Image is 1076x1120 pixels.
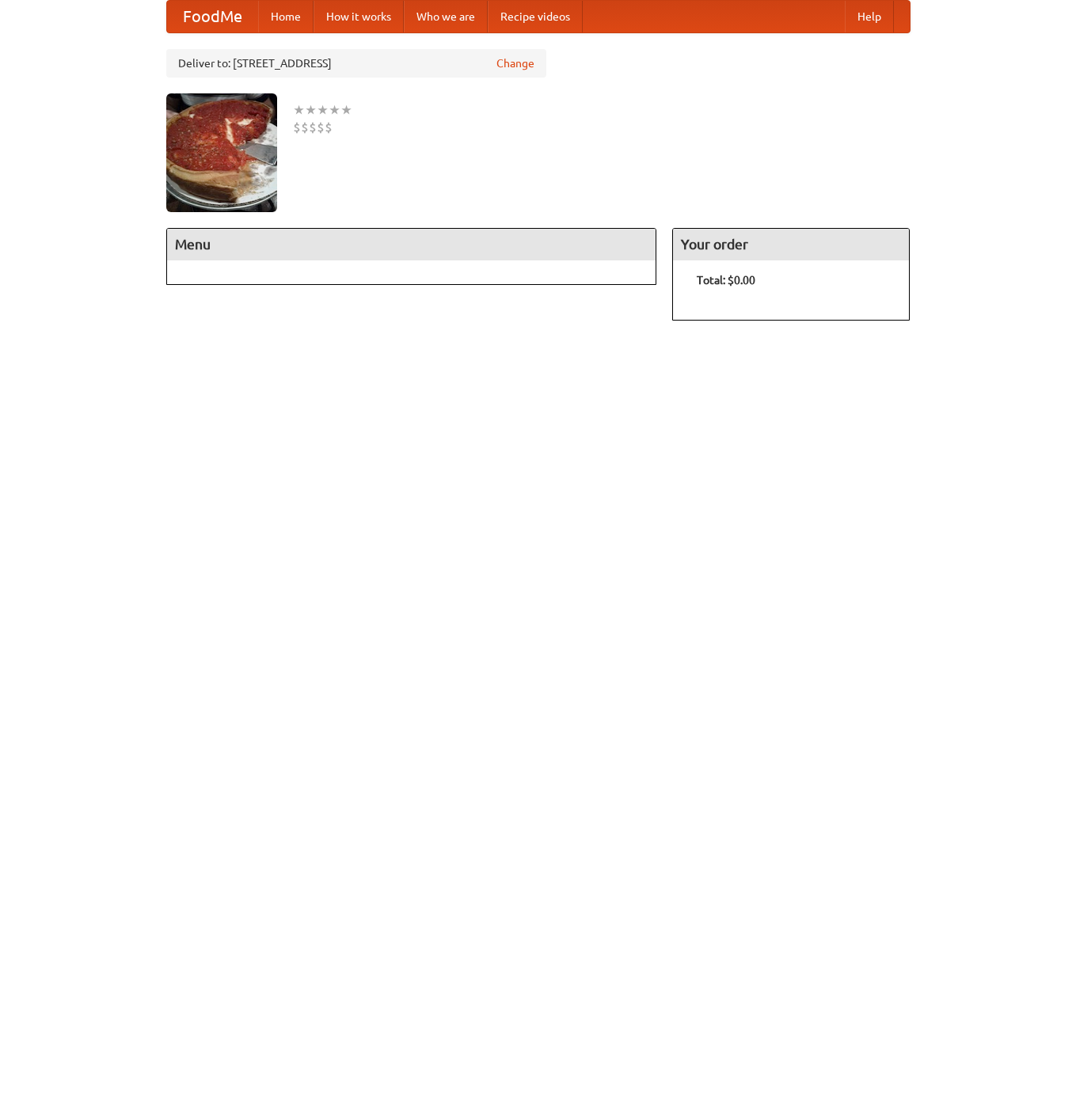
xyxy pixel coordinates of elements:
li: ★ [329,101,340,119]
a: Who we are [404,1,488,32]
li: $ [325,119,333,136]
a: FoodMe [167,1,258,32]
a: Recipe videos [488,1,583,32]
li: $ [293,119,301,136]
b: Total: $0.00 [697,274,755,287]
a: How it works [314,1,404,32]
div: Deliver to: [STREET_ADDRESS] [166,49,546,78]
a: Home [258,1,314,32]
h4: Your order [673,229,909,260]
a: Change [496,55,534,71]
li: $ [301,119,309,136]
li: ★ [317,101,329,119]
li: ★ [340,101,352,119]
img: angular.jpg [166,93,277,212]
li: $ [309,119,317,136]
li: ★ [305,101,317,119]
li: ★ [293,101,305,119]
h4: Menu [167,229,656,260]
a: Help [845,1,894,32]
li: $ [317,119,325,136]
